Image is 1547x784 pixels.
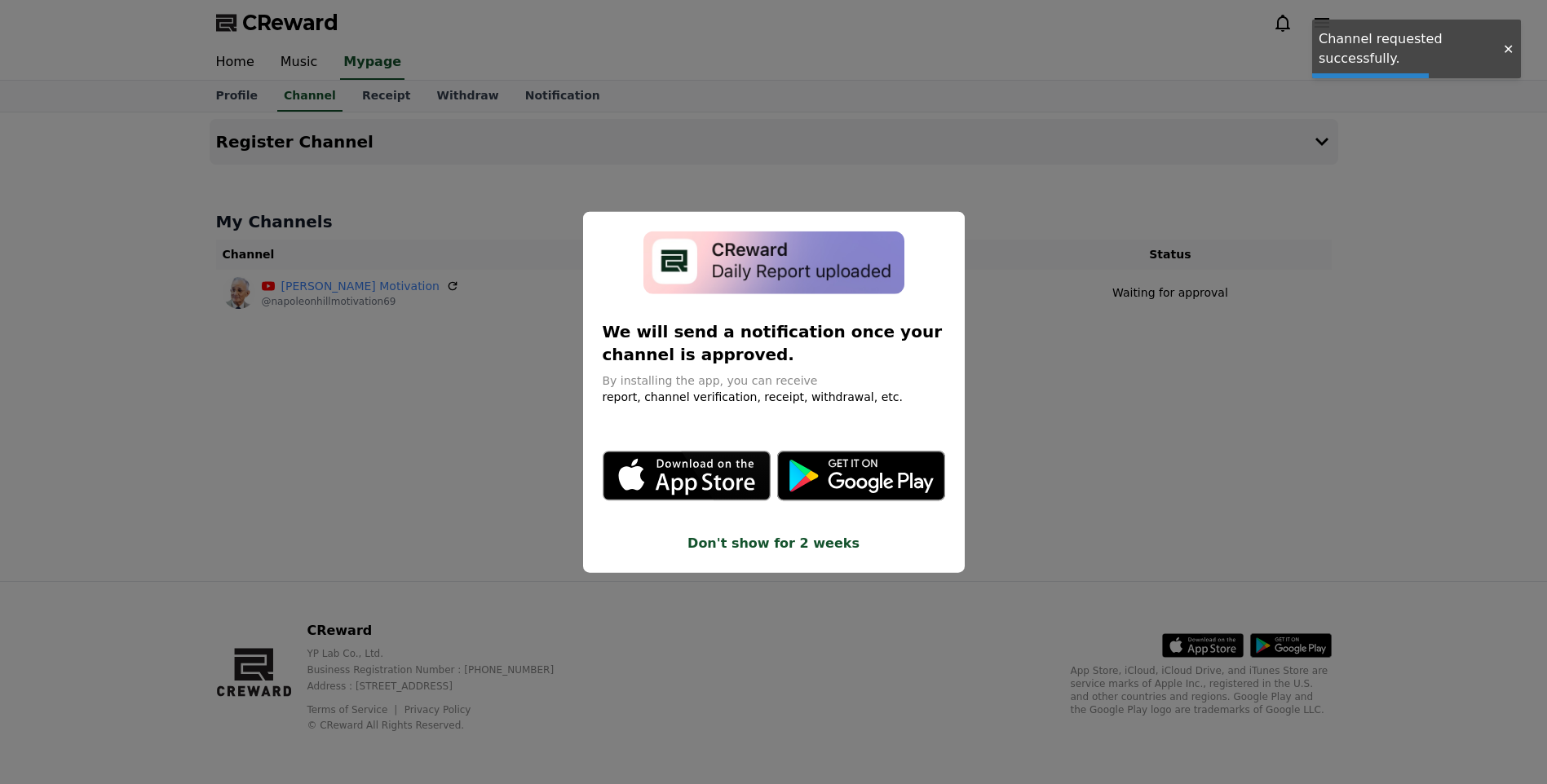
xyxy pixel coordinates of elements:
p: report, channel verification, receipt, withdrawal, etc. [603,388,945,404]
div: modal [583,212,965,573]
button: Don't show for 2 weeks [603,533,945,553]
p: We will send a notification once your channel is approved. [603,319,945,365]
img: app-install-modal [643,231,904,294]
p: By installing the app, you can receive [603,372,945,388]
